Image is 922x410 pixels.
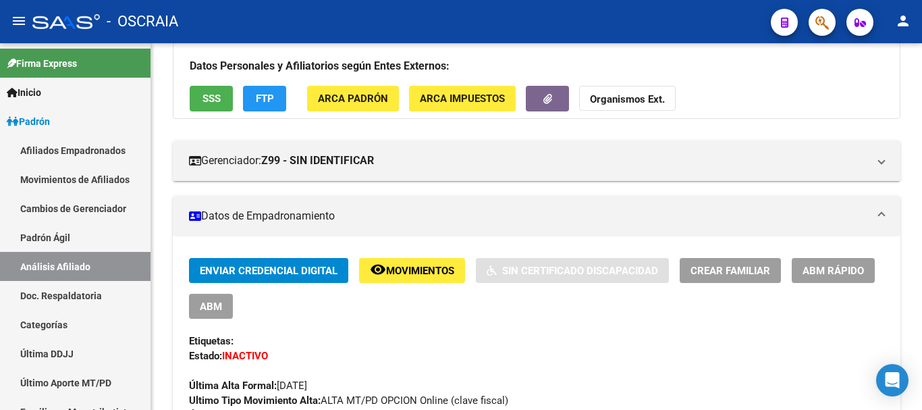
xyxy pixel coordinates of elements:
span: Enviar Credencial Digital [200,265,337,277]
strong: Organismos Ext. [590,94,665,106]
strong: INACTIVO [222,350,268,362]
mat-icon: menu [11,13,27,29]
h3: Datos Personales y Afiliatorios según Entes Externos: [190,57,884,76]
button: Enviar Credencial Digital [189,258,348,283]
span: ARCA Impuestos [420,93,505,105]
button: ARCA Impuestos [409,86,516,111]
strong: Ultimo Tipo Movimiento Alta: [189,394,321,407]
span: SSS [202,93,221,105]
button: ABM Rápido [792,258,875,283]
strong: Última Alta Formal: [189,380,277,392]
strong: Etiquetas: [189,335,234,347]
span: ABM [200,301,222,313]
span: Sin Certificado Discapacidad [502,265,658,277]
mat-expansion-panel-header: Gerenciador:Z99 - SIN IDENTIFICAR [173,140,900,181]
span: Inicio [7,85,41,100]
span: ALTA MT/PD OPCION Online (clave fiscal) [189,394,508,407]
span: Crear Familiar [690,265,770,277]
span: [DATE] [189,380,307,392]
button: FTP [243,86,286,111]
mat-icon: remove_red_eye [370,261,386,278]
mat-panel-title: Datos de Empadronamiento [189,209,868,224]
div: Open Intercom Messenger [876,364,909,396]
mat-expansion-panel-header: Datos de Empadronamiento [173,196,900,236]
button: Movimientos [359,258,465,283]
span: Movimientos [386,265,454,277]
button: ARCA Padrón [307,86,399,111]
span: - OSCRAIA [107,7,178,36]
button: Crear Familiar [680,258,781,283]
span: ARCA Padrón [318,93,388,105]
strong: Estado: [189,350,222,362]
button: Sin Certificado Discapacidad [476,258,669,283]
mat-panel-title: Gerenciador: [189,153,868,168]
strong: Z99 - SIN IDENTIFICAR [261,153,374,168]
button: ABM [189,294,233,319]
span: Firma Express [7,56,77,71]
button: Organismos Ext. [579,86,676,111]
button: SSS [190,86,233,111]
mat-icon: person [895,13,911,29]
span: Padrón [7,114,50,129]
span: ABM Rápido [803,265,864,277]
span: FTP [256,93,274,105]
